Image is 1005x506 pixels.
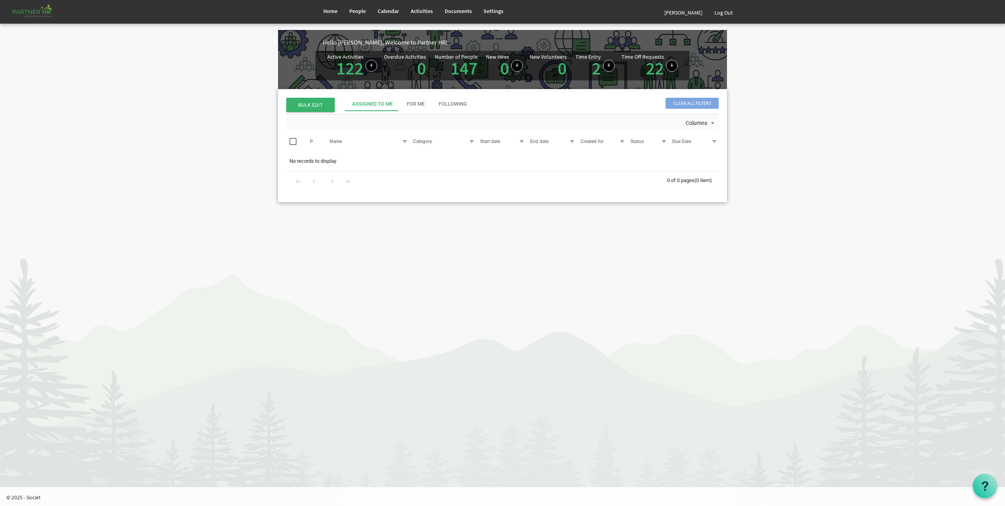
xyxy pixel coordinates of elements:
a: 2 [592,57,601,79]
span: Due Date [672,139,691,144]
div: Go to previous page [308,175,319,186]
span: Settings [484,7,503,15]
span: End date [530,139,549,144]
div: Number of active Activities in Partner HR [327,54,377,77]
span: (0 item) [695,177,712,183]
div: tab-header [345,97,778,111]
a: Add new person to Partner HR [511,60,523,72]
div: Columns [684,114,718,131]
button: Columns [684,118,718,128]
a: 0 [558,57,567,79]
div: Activities assigned to you for which the Due Date is passed [384,54,428,77]
div: 0 of 0 pages (0 item) [667,171,719,188]
span: Name [330,139,342,144]
span: Home [323,7,337,15]
div: Number of active time off requests [621,54,678,77]
div: People hired in the last 7 days [486,54,523,77]
div: Go to last page [343,175,353,186]
div: Following [439,100,467,108]
span: Columns [685,118,708,128]
div: Total number of active people in Partner HR [435,54,480,77]
div: Go to first page [293,175,304,186]
span: People [349,7,366,15]
div: For Me [407,100,425,108]
span: Activities [411,7,433,15]
a: [PERSON_NAME] [658,2,708,24]
a: 147 [451,57,478,79]
div: New Hires [486,54,509,60]
div: Time Off Requests [621,54,664,60]
div: Hello [PERSON_NAME], Welcome to Partner HR! [323,38,727,47]
a: Create a new Activity [365,60,377,72]
a: 0 [500,57,509,79]
a: 22 [646,57,664,79]
a: 0 [417,57,426,79]
span: Status [630,139,644,144]
span: BULK EDIT [286,98,335,112]
div: Assigned To Me [352,100,393,108]
td: No records to display [286,154,719,169]
span: P [310,139,313,144]
a: Log Out [708,2,739,24]
div: Volunteer hired in the last 7 days [530,54,569,77]
div: Number of Time Entries [575,54,615,77]
div: New Volunteers [530,54,567,60]
div: Go to next page [327,175,338,186]
div: Active Activities [327,54,363,60]
a: 122 [336,57,363,79]
span: Created for [580,139,604,144]
a: Create a new time off request [666,60,678,72]
span: Category [413,139,432,144]
div: Time Entry [575,54,601,60]
span: Start date [480,139,500,144]
span: 0 of 0 pages [667,177,695,183]
a: Log hours [603,60,615,72]
div: Overdue Activities [384,54,426,60]
div: Number of People [435,54,478,60]
span: Documents [445,7,472,15]
span: Clear all filters [666,98,719,109]
p: © 2025 - Societ [6,493,1005,501]
span: Calendar [378,7,399,15]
